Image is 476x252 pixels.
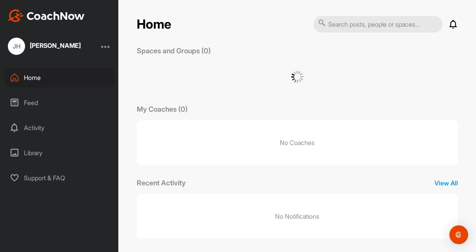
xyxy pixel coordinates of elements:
[291,71,304,83] img: G6gVgL6ErOh57ABN0eRmCEwV0I4iEi4d8EwaPGI0tHgoAbU4EAHFLEQAh+QQFCgALACwIAA4AGAASAAAEbHDJSesaOCdk+8xg...
[4,118,115,138] div: Activity
[30,42,81,49] div: [PERSON_NAME]
[137,45,211,56] p: Spaces and Groups (0)
[4,93,115,112] div: Feed
[137,120,458,165] p: No Coaches
[4,68,115,87] div: Home
[137,178,186,188] p: Recent Activity
[4,143,115,163] div: Library
[449,225,468,244] div: Open Intercom Messenger
[313,16,443,33] input: Search posts, people or spaces...
[137,104,188,114] p: My Coaches (0)
[4,168,115,188] div: Support & FAQ
[8,9,85,22] img: CoachNow
[8,38,25,55] div: JH
[137,17,171,32] h2: Home
[434,178,458,188] p: View All
[275,212,319,221] p: No Notifications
